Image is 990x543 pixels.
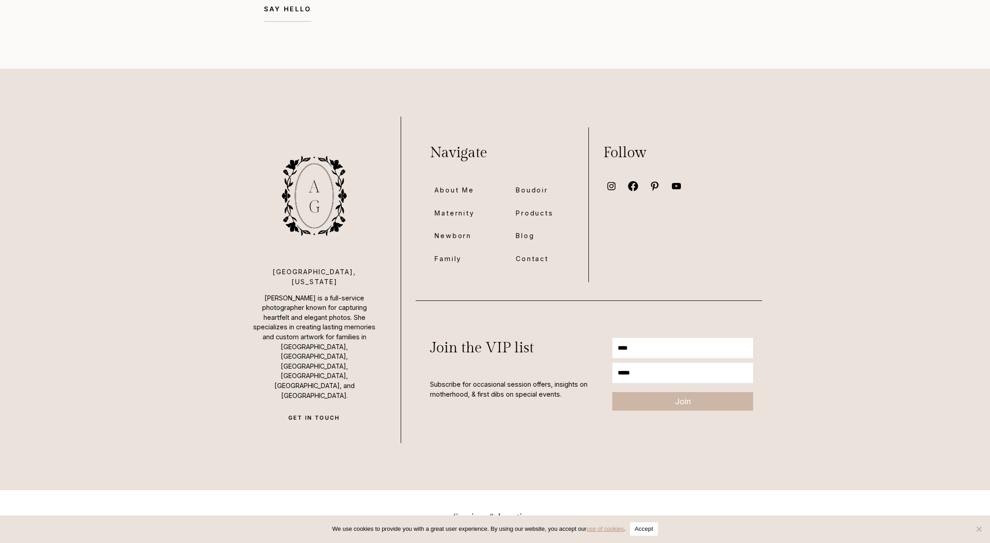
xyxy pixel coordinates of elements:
[250,131,379,261] img: aleah gregory photography logo
[430,379,589,399] p: Subscribe for occasional session offers, insights on motherhood, & first dibs on special events.
[516,228,541,244] a: Blog
[516,205,560,221] a: Products
[277,407,352,429] a: GET IN TOUCH
[516,208,554,218] span: Products
[516,185,548,195] span: Boudoir
[516,183,555,198] a: Boudoir
[435,183,481,198] a: About Me
[435,185,474,195] span: About Me
[587,525,624,532] a: use of cookies
[516,251,555,267] a: Contact
[288,413,340,422] span: GET IN TOUCH
[264,4,311,14] span: SAY HELLO
[276,512,714,523] h3: Services & Locations
[630,522,657,536] button: Accept
[435,208,475,218] span: Maternity
[974,524,983,534] span: No
[516,230,535,241] span: Blog
[435,228,478,244] a: Newborn
[435,251,468,267] a: Family
[435,205,481,221] a: Maternity
[612,392,753,411] button: Join
[430,337,534,359] p: Join the VIP list
[612,338,753,358] input: name
[435,230,472,241] span: Newborn
[430,142,588,164] p: Navigate
[250,267,379,286] p: [GEOGRAPHIC_DATA], [US_STATE]
[603,142,762,164] p: Follow
[264,4,311,22] a: SAY HELLO
[612,363,753,383] input: email
[250,293,379,401] p: [PERSON_NAME] is a full-service photographer known for capturing heartfelt and elegant photos. Sh...
[516,253,549,264] span: Contact
[435,253,462,264] span: Family
[332,524,625,534] span: We use cookies to provide you with a great user experience. By using our website, you accept our .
